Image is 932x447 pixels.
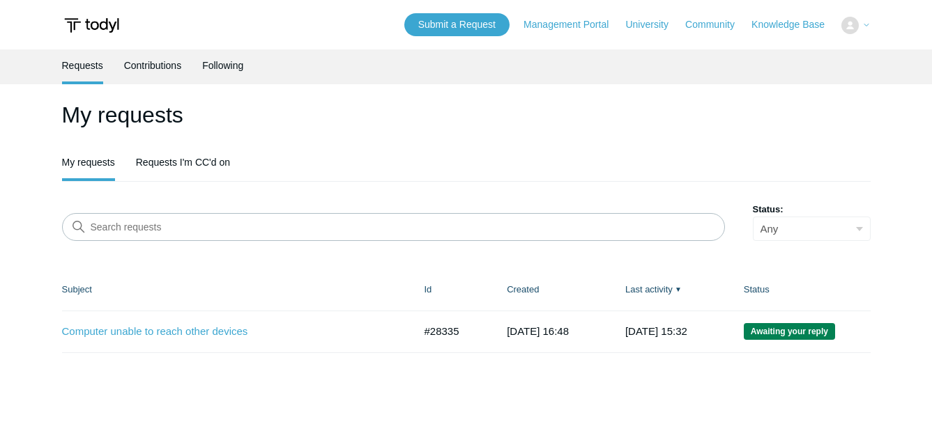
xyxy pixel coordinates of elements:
th: Subject [62,269,411,311]
th: Status [730,269,871,311]
time: 2025-09-24T15:32:24+00:00 [625,325,687,337]
a: Requests I'm CC'd on [136,146,230,178]
input: Search requests [62,213,725,241]
span: ▼ [675,284,682,295]
a: Last activity▼ [625,284,673,295]
a: Management Portal [524,17,622,32]
a: Contributions [124,49,182,81]
time: 2025-09-23T16:48:36+00:00 [507,325,569,337]
a: Submit a Request [404,13,510,36]
td: #28335 [411,311,494,352]
a: Created [507,284,539,295]
a: University [625,17,682,32]
a: My requests [62,146,115,178]
a: Community [685,17,749,32]
a: Requests [62,49,103,81]
label: Status: [753,203,871,217]
h1: My requests [62,98,871,132]
span: We are waiting for you to respond [744,323,835,340]
img: Todyl Support Center Help Center home page [62,13,121,38]
a: Computer unable to reach other devices [62,324,393,340]
a: Following [202,49,243,81]
th: Id [411,269,494,311]
a: Knowledge Base [751,17,839,32]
